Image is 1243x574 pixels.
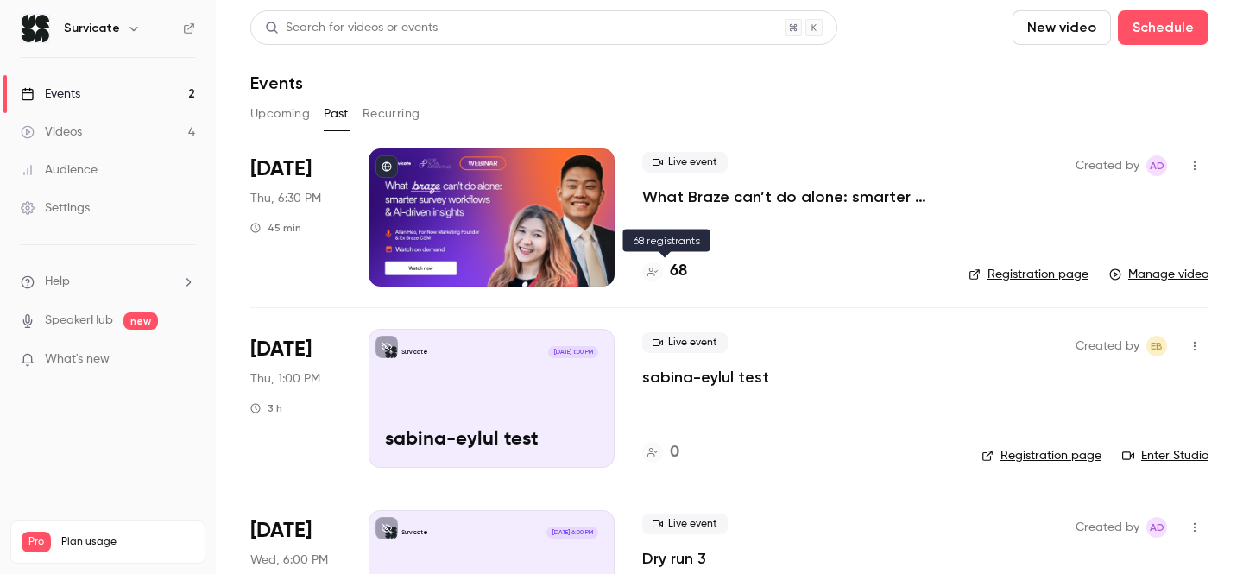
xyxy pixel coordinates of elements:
[1146,517,1167,538] span: Aleksandra Dworak
[250,73,303,93] h1: Events
[250,401,282,415] div: 3 h
[1013,10,1111,45] button: New video
[250,336,312,363] span: [DATE]
[21,123,82,141] div: Videos
[123,312,158,330] span: new
[250,221,301,235] div: 45 min
[369,329,615,467] a: sabina-eylul testSurvicate[DATE] 1:00 PMsabina-eylul test
[385,429,598,451] p: sabina-eylul test
[642,367,769,388] a: sabina-eylul test
[250,552,328,569] span: Wed, 6:00 PM
[642,332,728,353] span: Live event
[45,273,70,291] span: Help
[670,441,679,464] h4: 0
[546,527,597,539] span: [DATE] 6:00 PM
[1076,517,1139,538] span: Created by
[1151,336,1163,356] span: EB
[642,260,687,283] a: 68
[22,532,51,552] span: Pro
[45,350,110,369] span: What's new
[1146,336,1167,356] span: Eylul Beyazit
[250,155,312,183] span: [DATE]
[548,346,597,358] span: [DATE] 1:00 PM
[250,148,341,287] div: Jun 26 Thu, 9:30 AM (America/Los Angeles)
[250,100,310,128] button: Upcoming
[1076,155,1139,176] span: Created by
[250,517,312,545] span: [DATE]
[250,190,321,207] span: Thu, 6:30 PM
[64,20,120,37] h6: Survicate
[1118,10,1208,45] button: Schedule
[642,186,941,207] a: What Braze can’t do alone: smarter survey workflows & AI-driven insights
[21,161,98,179] div: Audience
[174,352,195,368] iframe: Noticeable Trigger
[45,312,113,330] a: SpeakerHub
[642,441,679,464] a: 0
[250,329,341,467] div: Jun 26 Thu, 1:00 PM (Europe/Warsaw)
[21,85,80,103] div: Events
[21,273,195,291] li: help-dropdown-opener
[1146,155,1167,176] span: Aleksandra Dworak
[324,100,349,128] button: Past
[1122,447,1208,464] a: Enter Studio
[1150,517,1164,538] span: AD
[265,19,438,37] div: Search for videos or events
[981,447,1101,464] a: Registration page
[969,266,1088,283] a: Registration page
[1076,336,1139,356] span: Created by
[250,370,320,388] span: Thu, 1:00 PM
[401,348,428,356] p: Survicate
[22,15,49,42] img: Survicate
[1109,266,1208,283] a: Manage video
[363,100,420,128] button: Recurring
[21,199,90,217] div: Settings
[61,535,194,549] span: Plan usage
[642,152,728,173] span: Live event
[1150,155,1164,176] span: AD
[642,548,706,569] a: Dry run 3
[670,260,687,283] h4: 68
[401,528,428,537] p: Survicate
[642,514,728,534] span: Live event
